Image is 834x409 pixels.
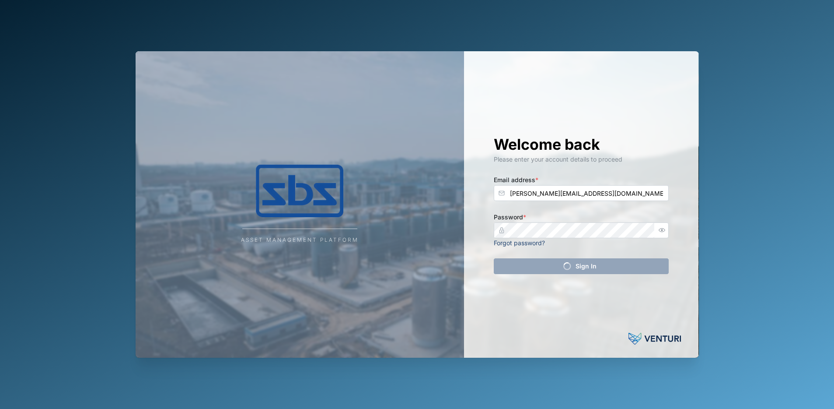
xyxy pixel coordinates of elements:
[628,330,681,347] img: Powered by: Venturi
[494,185,669,201] input: Enter your email
[494,212,526,222] label: Password
[494,175,538,185] label: Email address
[494,135,669,154] h1: Welcome back
[494,155,669,164] div: Please enter your account details to proceed
[241,236,359,244] div: Asset Management Platform
[494,239,545,247] a: Forgot password?
[212,165,387,217] img: Company Logo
